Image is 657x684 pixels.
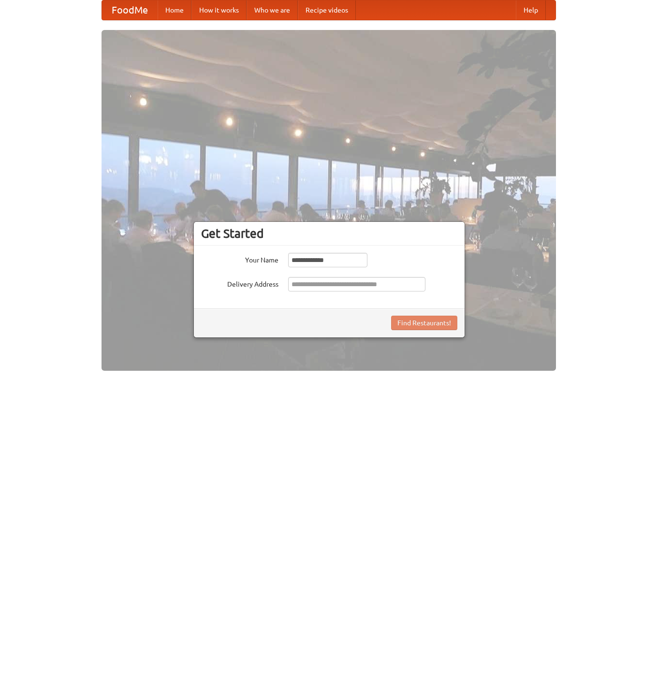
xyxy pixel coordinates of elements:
[247,0,298,20] a: Who we are
[191,0,247,20] a: How it works
[516,0,546,20] a: Help
[201,226,457,241] h3: Get Started
[102,0,158,20] a: FoodMe
[201,277,278,289] label: Delivery Address
[201,253,278,265] label: Your Name
[298,0,356,20] a: Recipe videos
[158,0,191,20] a: Home
[391,316,457,330] button: Find Restaurants!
